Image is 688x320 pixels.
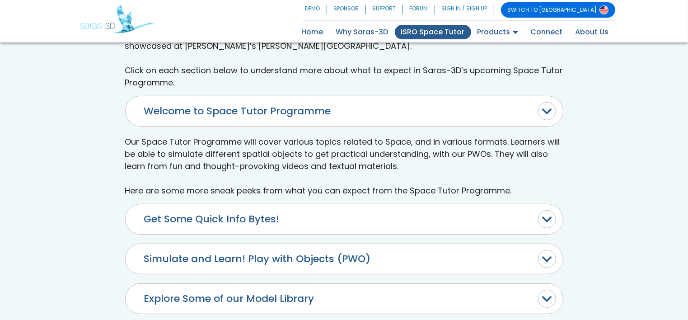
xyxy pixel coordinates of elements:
a: ISRO Space Tutor [395,25,471,39]
button: Explore Some of our Model Library [126,284,563,314]
img: Saras 3D [80,5,154,33]
a: Why Saras-3D [330,25,395,39]
a: Home [295,25,330,39]
a: SPONSOR [327,2,366,18]
img: Switch to USA [599,5,608,14]
a: FORUM [403,2,435,18]
button: Welcome to Space Tutor Programme [126,96,563,126]
button: Get Some Quick Info Bytes! [126,204,563,234]
a: Connect [524,25,569,39]
button: Simulate and Learn! Play with Objects (PWO) [126,244,563,274]
a: DEMO [305,2,327,18]
a: About Us [569,25,615,39]
p: Our Space Tutor Programme will cover various topics related to Space, and in various formats. Lea... [125,136,563,197]
a: SWITCH TO [GEOGRAPHIC_DATA] [501,2,615,18]
a: SIGN IN / SIGN UP [435,2,494,18]
a: SUPPORT [366,2,403,18]
a: Products [471,25,524,39]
